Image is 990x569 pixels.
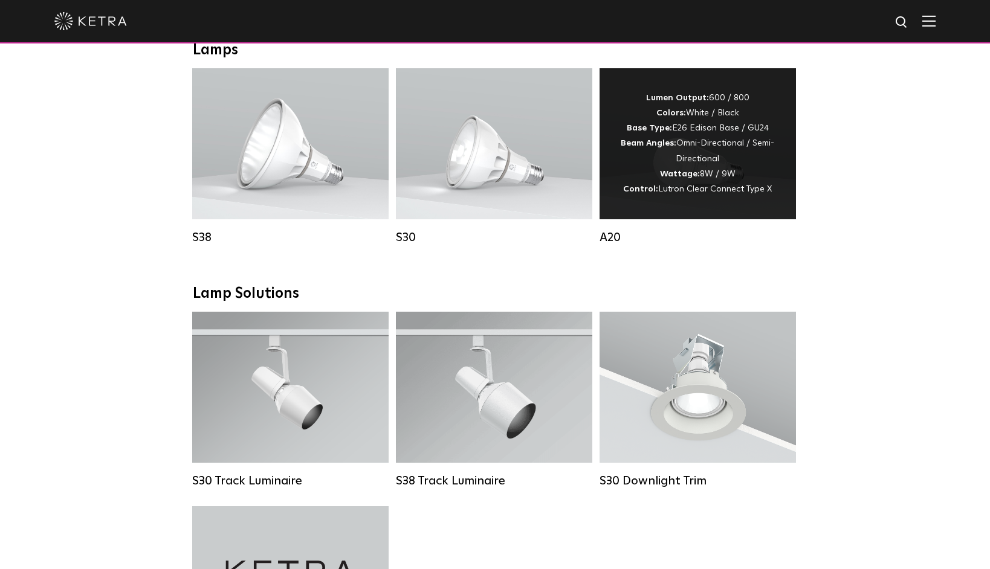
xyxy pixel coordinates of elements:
div: S30 Downlight Trim [600,474,796,488]
a: S30 Lumen Output:1100Colors:White / BlackBase Type:E26 Edison Base / GU24Beam Angles:15° / 25° / ... [396,68,592,245]
div: Lamp Solutions [193,285,797,303]
div: A20 [600,230,796,245]
a: A20 Lumen Output:600 / 800Colors:White / BlackBase Type:E26 Edison Base / GU24Beam Angles:Omni-Di... [600,68,796,245]
div: S30 Track Luminaire [192,474,389,488]
a: S30 Track Luminaire Lumen Output:1100Colors:White / BlackBeam Angles:15° / 25° / 40° / 60° / 90°W... [192,312,389,488]
strong: Wattage: [660,170,700,178]
a: S38 Lumen Output:1100Colors:White / BlackBase Type:E26 Edison Base / GU24Beam Angles:10° / 25° / ... [192,68,389,245]
a: S30 Downlight Trim S30 Downlight Trim [600,312,796,488]
strong: Control: [623,185,658,193]
a: S38 Track Luminaire Lumen Output:1100Colors:White / BlackBeam Angles:10° / 25° / 40° / 60°Wattage... [396,312,592,488]
strong: Beam Angles: [621,139,676,147]
strong: Lumen Output: [646,94,709,102]
img: ketra-logo-2019-white [54,12,127,30]
img: Hamburger%20Nav.svg [922,15,936,27]
div: S38 Track Luminaire [396,474,592,488]
strong: Colors: [656,109,686,117]
div: Lamps [193,42,797,59]
strong: Base Type: [627,124,672,132]
div: 600 / 800 White / Black E26 Edison Base / GU24 Omni-Directional / Semi-Directional 8W / 9W [618,91,778,197]
div: S30 [396,230,592,245]
span: Lutron Clear Connect Type X [658,185,772,193]
img: search icon [895,15,910,30]
div: S38 [192,230,389,245]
